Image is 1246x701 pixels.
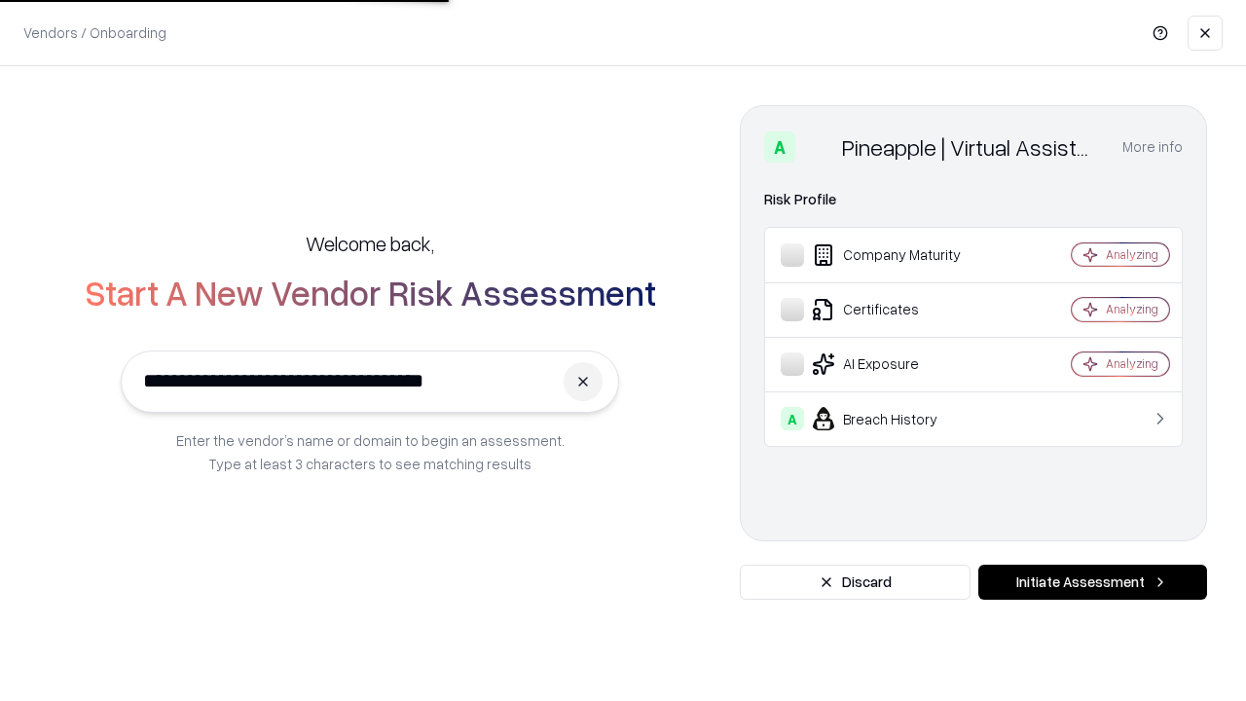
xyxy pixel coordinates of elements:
[176,428,565,475] p: Enter the vendor’s name or domain to begin an assessment. Type at least 3 characters to see match...
[978,565,1207,600] button: Initiate Assessment
[306,230,434,257] h5: Welcome back,
[1106,246,1158,263] div: Analyzing
[842,131,1099,163] div: Pineapple | Virtual Assistant Agency
[85,273,656,312] h2: Start A New Vendor Risk Assessment
[781,407,1013,430] div: Breach History
[781,352,1013,376] div: AI Exposure
[1122,129,1183,165] button: More info
[781,243,1013,267] div: Company Maturity
[803,131,834,163] img: Pineapple | Virtual Assistant Agency
[781,407,804,430] div: A
[1106,355,1158,372] div: Analyzing
[740,565,971,600] button: Discard
[23,22,166,43] p: Vendors / Onboarding
[1106,301,1158,317] div: Analyzing
[764,131,795,163] div: A
[764,188,1183,211] div: Risk Profile
[781,298,1013,321] div: Certificates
